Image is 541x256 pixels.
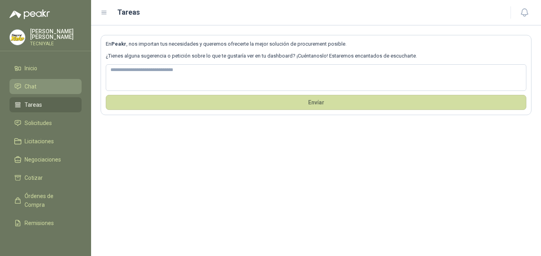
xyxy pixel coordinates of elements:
span: Inicio [25,64,37,73]
img: Company Logo [10,30,25,45]
button: Envíar [106,95,526,110]
a: Solicitudes [10,115,82,131]
p: ¿Tienes alguna sugerencia o petición sobre lo que te gustaría ver en tu dashboard? ¡Cuéntanoslo! ... [106,52,526,60]
span: Órdenes de Compra [25,192,74,209]
p: [PERSON_NAME] [PERSON_NAME] [30,29,82,40]
p: TECNIYALE [30,41,82,46]
a: Inicio [10,61,82,76]
span: Remisiones [25,219,54,227]
a: Negociaciones [10,152,82,167]
span: Licitaciones [25,137,54,146]
a: Cotizar [10,170,82,185]
p: En , nos importan tus necesidades y queremos ofrecerte la mejor solución de procurement posible. [106,40,526,48]
a: Remisiones [10,216,82,231]
a: Configuración [10,234,82,249]
span: Solicitudes [25,119,52,127]
span: Cotizar [25,173,43,182]
a: Chat [10,79,82,94]
span: Negociaciones [25,155,61,164]
h1: Tareas [117,7,140,18]
span: Tareas [25,100,42,109]
span: Chat [25,82,36,91]
a: Licitaciones [10,134,82,149]
img: Logo peakr [10,10,50,19]
a: Tareas [10,97,82,112]
b: Peakr [111,41,126,47]
a: Órdenes de Compra [10,189,82,212]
